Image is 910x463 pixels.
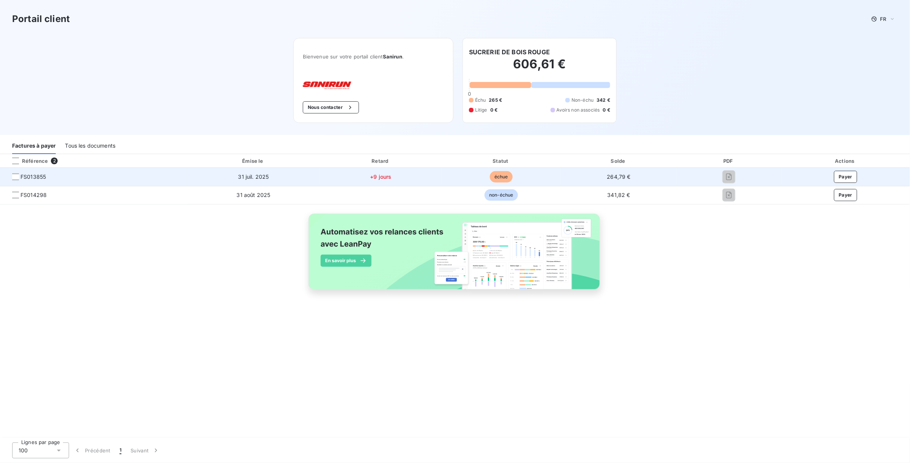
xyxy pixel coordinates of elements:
span: 0 [468,91,471,97]
span: 31 août 2025 [237,192,271,198]
span: Litige [475,107,487,113]
span: FR [880,16,886,22]
div: Statut [443,157,559,165]
div: Référence [6,157,48,164]
span: Échu [475,97,486,104]
div: Factures à payer [12,138,56,154]
div: Émise le [189,157,318,165]
span: 31 juil. 2025 [238,173,269,180]
div: Tous les documents [65,138,115,154]
span: Non-échu [572,97,594,104]
button: Suivant [126,443,164,458]
h6: SUCRERIE DE BOIS ROUGE [469,47,550,57]
span: 341,82 € [608,192,630,198]
button: 1 [115,443,126,458]
button: Payer [834,171,858,183]
button: Payer [834,189,858,201]
span: +9 jours [370,173,391,180]
button: Nous contacter [303,101,359,113]
button: Précédent [69,443,115,458]
span: échue [490,171,513,183]
div: Retard [321,157,440,165]
h3: Portail client [12,12,70,26]
img: banner [302,209,608,302]
span: 100 [19,447,28,454]
h2: 606,61 € [469,57,610,79]
span: Sanirun [383,54,402,60]
img: Company logo [303,82,351,89]
span: FS013855 [20,173,46,181]
span: Avoirs non associés [557,107,600,113]
span: Bienvenue sur votre portail client . [303,54,444,60]
div: Solde [562,157,675,165]
span: 0 € [603,107,610,113]
div: Actions [783,157,908,165]
span: 1 [120,447,121,454]
span: 265 € [489,97,502,104]
span: 2 [51,157,58,164]
span: 0 € [490,107,498,113]
div: PDF [679,157,780,165]
span: 264,79 € [607,173,631,180]
span: 342 € [597,97,610,104]
span: FS014298 [20,191,47,199]
span: non-échue [485,189,518,201]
